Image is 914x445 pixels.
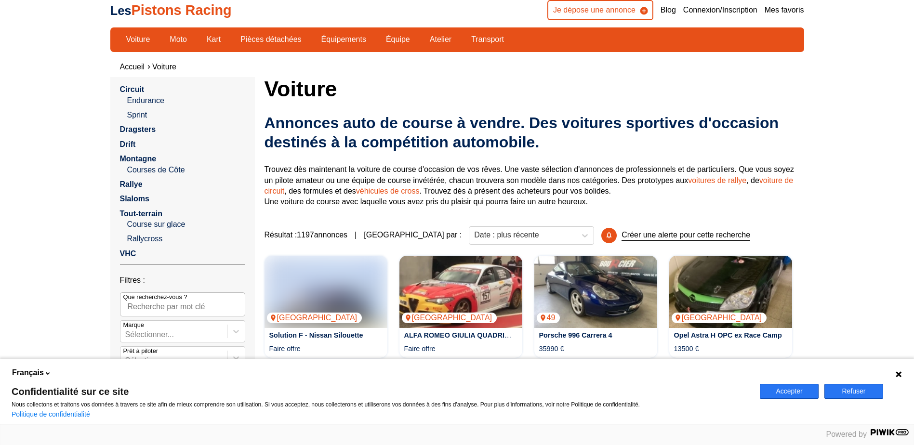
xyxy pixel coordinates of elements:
[355,230,357,240] span: |
[12,367,44,378] span: Français
[539,344,564,353] p: 35990 €
[265,77,804,100] h1: Voiture
[127,165,245,175] a: Courses de Côte
[537,313,560,323] p: 49
[661,5,676,15] a: Blog
[824,384,883,399] button: Refuser
[402,313,497,323] p: [GEOGRAPHIC_DATA]
[120,195,149,203] a: Slaloms
[539,331,612,339] a: Porsche 996 Carrera 4
[399,256,522,328] img: ALFA ROMEO GIULIA QUADRIFOGLIO
[125,356,127,365] input: Prêt à piloterSélectionner...
[269,344,301,353] p: Faire offre
[364,230,462,240] p: [GEOGRAPHIC_DATA] par :
[534,256,657,328] img: Porsche 996 Carrera 4
[163,31,193,48] a: Moto
[267,313,362,323] p: [GEOGRAPHIC_DATA]
[120,209,163,218] a: Tout-terrain
[674,344,699,353] p: 13500 €
[120,292,245,316] input: Que recherchez-vous ?
[120,180,143,188] a: Rallye
[123,293,187,301] p: Que recherchez-vous ?
[120,63,145,71] a: Accueil
[534,256,657,328] a: Porsche 996 Carrera 449
[120,125,156,133] a: Dragsters
[683,5,757,15] a: Connexion/Inscription
[826,430,867,438] span: Powered by
[120,85,145,93] a: Circuit
[465,31,510,48] a: Transport
[127,95,245,106] a: Endurance
[760,384,819,399] button: Accepter
[125,330,127,339] input: MarqueSélectionner...
[200,31,227,48] a: Kart
[404,331,531,339] a: ALFA ROMEO GIULIA QUADRIFOGLIO
[234,31,307,48] a: Pièces détachées
[123,347,159,355] p: Prêt à piloter
[669,256,792,328] a: Opel Astra H OPC ex Race Camp[GEOGRAPHIC_DATA]
[120,275,245,286] p: Filtres :
[110,2,232,18] a: LesPistons Racing
[669,256,792,328] img: Opel Astra H OPC ex Race Camp
[127,234,245,244] a: Rallycross
[672,313,767,323] p: [GEOGRAPHIC_DATA]
[265,256,387,328] img: Solution F - Nissan Silouette
[404,344,436,353] p: Faire offre
[127,110,245,120] a: Sprint
[127,219,245,230] a: Course sur glace
[120,140,136,148] a: Drift
[688,176,746,184] a: voitures de rallye
[120,249,136,258] a: VHC
[123,321,144,329] p: Marque
[12,387,748,396] span: Confidentialité sur ce site
[120,155,157,163] a: Montagne
[12,401,748,408] p: Nous collectons et traitons vos données à travers ce site afin de mieux comprendre son utilisatio...
[765,5,804,15] a: Mes favoris
[265,113,804,152] h2: Annonces auto de course à vendre. Des voitures sportives d'occasion destinés à la compétition aut...
[315,31,372,48] a: Équipements
[269,331,363,339] a: Solution F - Nissan Silouette
[399,256,522,328] a: ALFA ROMEO GIULIA QUADRIFOGLIO[GEOGRAPHIC_DATA]
[380,31,416,48] a: Équipe
[356,187,420,195] a: véhicules de cross
[424,31,458,48] a: Atelier
[674,331,782,339] a: Opel Astra H OPC ex Race Camp
[110,4,132,17] span: Les
[622,230,750,241] p: Créer une alerte pour cette recherche
[265,164,804,208] p: Trouvez dès maintenant la voiture de course d'occasion de vos rêves. Une vaste sélection d'annonc...
[12,410,90,418] a: Politique de confidentialité
[265,230,348,240] span: Résultat : 1197 annonces
[152,63,176,71] a: Voiture
[265,256,387,328] a: Solution F - Nissan Silouette[GEOGRAPHIC_DATA]
[120,31,157,48] a: Voiture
